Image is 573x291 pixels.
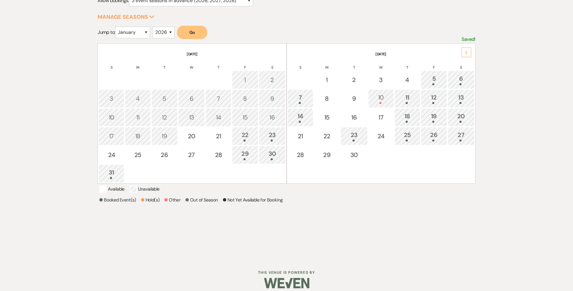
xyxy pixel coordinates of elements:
[398,75,417,84] div: 4
[125,57,150,70] th: M
[288,44,475,57] th: [DATE]
[185,196,218,204] p: Out of Season
[102,94,121,103] div: 3
[372,113,391,122] div: 17
[291,132,310,141] div: 21
[130,185,160,193] p: Unavailable
[155,94,174,103] div: 5
[262,113,282,122] div: 16
[102,168,121,179] div: 31
[151,57,178,70] th: T
[424,74,444,85] div: 5
[451,112,471,123] div: 20
[344,150,364,159] div: 30
[424,93,444,104] div: 12
[235,75,255,84] div: 1
[344,130,364,142] div: 23
[182,113,202,122] div: 13
[235,130,255,142] div: 22
[314,57,340,70] th: M
[398,112,417,123] div: 18
[205,57,231,70] th: T
[209,113,228,122] div: 14
[182,132,202,141] div: 20
[182,150,202,159] div: 27
[178,57,205,70] th: W
[262,75,282,84] div: 2
[424,112,444,123] div: 19
[368,57,394,70] th: W
[451,93,471,104] div: 13
[291,150,310,159] div: 28
[372,132,391,141] div: 24
[421,57,447,70] th: F
[141,196,160,204] p: Hold(s)
[451,74,471,85] div: 6
[102,132,121,141] div: 17
[317,75,337,84] div: 1
[102,113,121,122] div: 10
[317,150,337,159] div: 29
[98,57,124,70] th: S
[344,113,364,122] div: 16
[128,94,147,103] div: 4
[177,26,207,39] button: Go
[128,150,147,159] div: 25
[262,94,282,103] div: 9
[98,29,115,35] span: Jump to:
[317,113,337,122] div: 15
[291,93,310,104] div: 7
[451,130,471,142] div: 27
[394,57,420,70] th: T
[209,150,228,159] div: 28
[424,130,444,142] div: 26
[262,149,282,160] div: 30
[398,93,417,104] div: 11
[262,130,282,142] div: 23
[288,57,313,70] th: S
[291,112,310,123] div: 14
[155,132,174,141] div: 19
[182,94,202,103] div: 6
[102,150,121,159] div: 24
[344,94,364,103] div: 9
[155,113,174,122] div: 12
[462,35,475,43] p: Saved!
[128,132,147,141] div: 18
[223,196,282,204] p: Not Yet Available for Booking
[398,130,417,142] div: 25
[98,14,155,20] button: Manage Seasons
[99,196,136,204] p: Booked Event(s)
[164,196,181,204] p: Other
[99,185,124,193] p: Available
[344,75,364,84] div: 2
[128,113,147,122] div: 11
[317,94,337,103] div: 8
[372,93,391,104] div: 10
[155,150,174,159] div: 26
[259,57,286,70] th: S
[235,113,255,122] div: 15
[372,75,391,84] div: 3
[235,149,255,160] div: 29
[232,57,258,70] th: F
[341,57,368,70] th: T
[98,44,285,57] th: [DATE]
[209,132,228,141] div: 21
[209,94,228,103] div: 7
[317,132,337,141] div: 22
[235,94,255,103] div: 8
[448,57,475,70] th: S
